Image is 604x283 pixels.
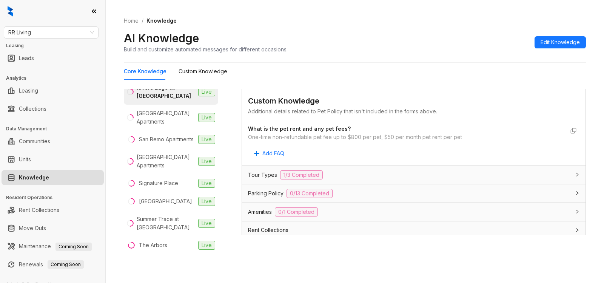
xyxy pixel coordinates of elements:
div: Rivers Edge at [GEOGRAPHIC_DATA] [137,84,195,100]
span: Live [198,135,215,144]
span: 0/1 Completed [275,207,318,217]
a: Leasing [19,83,38,98]
li: Leasing [2,83,104,98]
a: Units [19,152,31,167]
li: Units [2,152,104,167]
li: / [142,17,143,25]
div: Amenities0/1 Completed [242,203,586,221]
div: Custom Knowledge [179,67,227,76]
a: Home [122,17,140,25]
span: Parking Policy [248,189,284,198]
div: The Arbors [139,241,167,249]
span: Coming Soon [55,243,92,251]
span: Coming Soon [48,260,84,269]
li: Move Outs [2,221,104,236]
h3: Analytics [6,75,105,82]
a: Move Outs [19,221,46,236]
span: collapsed [575,228,579,232]
div: Rent Collections [242,221,586,239]
div: Custom Knowledge [248,95,579,107]
li: Renewals [2,257,104,272]
li: Maintenance [2,239,104,254]
button: Add FAQ [248,147,290,159]
div: Build and customize automated messages for different occasions. [124,45,288,53]
li: Leads [2,51,104,66]
span: Live [198,241,215,250]
span: Live [198,219,215,228]
span: Live [198,87,215,96]
div: Parking Policy0/13 Completed [242,184,586,203]
span: 0/13 Completed [287,189,333,198]
a: Communities [19,134,50,149]
span: RR Living [8,27,94,38]
span: Edit Knowledge [541,38,580,46]
strong: What is the pet rent and any pet fees? [248,125,351,132]
span: collapsed [575,172,579,177]
h3: Resident Operations [6,194,105,201]
span: Live [198,179,215,188]
div: Core Knowledge [124,67,166,76]
div: San Remo Apartments [139,135,194,144]
div: [GEOGRAPHIC_DATA] Apartments [137,109,195,126]
h3: Data Management [6,125,105,132]
span: Live [198,113,215,122]
div: [GEOGRAPHIC_DATA] Apartments [137,153,195,170]
span: 1/3 Completed [280,170,323,179]
span: Add FAQ [262,149,284,158]
h2: AI Knowledge [124,31,199,45]
span: collapsed [575,191,579,195]
span: Live [198,197,215,206]
span: collapsed [575,209,579,214]
img: logo [8,6,13,17]
span: Rent Collections [248,226,288,234]
span: Knowledge [146,17,177,24]
li: Collections [2,101,104,116]
div: One-time non-refundable pet fee up to $800 per pet, $50 per month pet rent per pet [248,133,564,141]
div: Additional details related to Pet Policy that isn't included in the forms above. [248,107,579,116]
li: Communities [2,134,104,149]
span: Amenities [248,208,272,216]
a: Collections [19,101,46,116]
div: [GEOGRAPHIC_DATA] [139,197,192,206]
div: Tour Types1/3 Completed [242,166,586,184]
span: Tour Types [248,171,277,179]
h3: Leasing [6,42,105,49]
div: Signature Place [139,179,178,187]
div: Summer Trace at [GEOGRAPHIC_DATA] [137,215,195,232]
li: Knowledge [2,170,104,185]
a: Rent Collections [19,203,59,218]
span: Live [198,157,215,166]
a: Leads [19,51,34,66]
li: Rent Collections [2,203,104,218]
a: RenewalsComing Soon [19,257,84,272]
a: Knowledge [19,170,49,185]
button: Edit Knowledge [535,36,586,48]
